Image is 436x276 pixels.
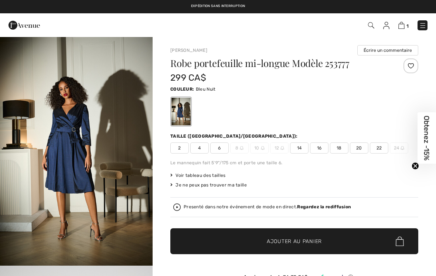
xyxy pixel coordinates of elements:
[330,142,348,154] span: 18
[357,45,418,55] button: Écrire un commentaire
[401,146,404,150] img: ring-m.svg
[270,142,289,154] span: 12
[297,204,351,209] strong: Regardez la rediffusion
[368,22,374,28] img: Recherche
[170,159,418,166] div: Le mannequin fait 5'9"/175 cm et porte une taille 6.
[396,236,404,246] img: Bag.svg
[8,21,40,28] a: 1ère Avenue
[170,172,226,179] span: Voir tableau des tailles
[398,22,405,29] img: Panier d'achat
[383,22,389,29] img: Mes infos
[210,142,229,154] span: 6
[370,142,388,154] span: 22
[250,142,269,154] span: 10
[240,146,243,150] img: ring-m.svg
[398,21,409,30] a: 1
[196,87,216,92] span: Bleu Nuit
[170,182,418,188] div: Je ne peux pas trouver ma taille
[170,228,418,254] button: Ajouter au panier
[170,133,299,139] div: Taille ([GEOGRAPHIC_DATA]/[GEOGRAPHIC_DATA]):
[230,142,249,154] span: 8
[290,142,309,154] span: 14
[170,142,189,154] span: 2
[310,142,328,154] span: 16
[171,98,191,125] div: Bleu Nuit
[170,87,194,92] span: Couleur:
[350,142,368,154] span: 20
[267,238,322,245] span: Ajouter au panier
[280,146,284,150] img: ring-m.svg
[261,146,265,150] img: ring-m.svg
[419,22,426,29] img: Menu
[190,142,209,154] span: 4
[170,48,207,53] a: [PERSON_NAME]
[390,142,408,154] span: 24
[170,58,377,68] h1: Robe portefeuille mi-longue Modèle 253777
[173,203,181,211] img: Regardez la rediffusion
[412,162,419,170] button: Close teaser
[170,73,206,83] span: 299 CA$
[8,18,40,33] img: 1ère Avenue
[406,23,409,29] span: 1
[418,112,436,164] div: Obtenez -15%Close teaser
[423,116,431,161] span: Obtenez -15%
[184,205,351,209] div: Presenté dans notre événement de mode en direct.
